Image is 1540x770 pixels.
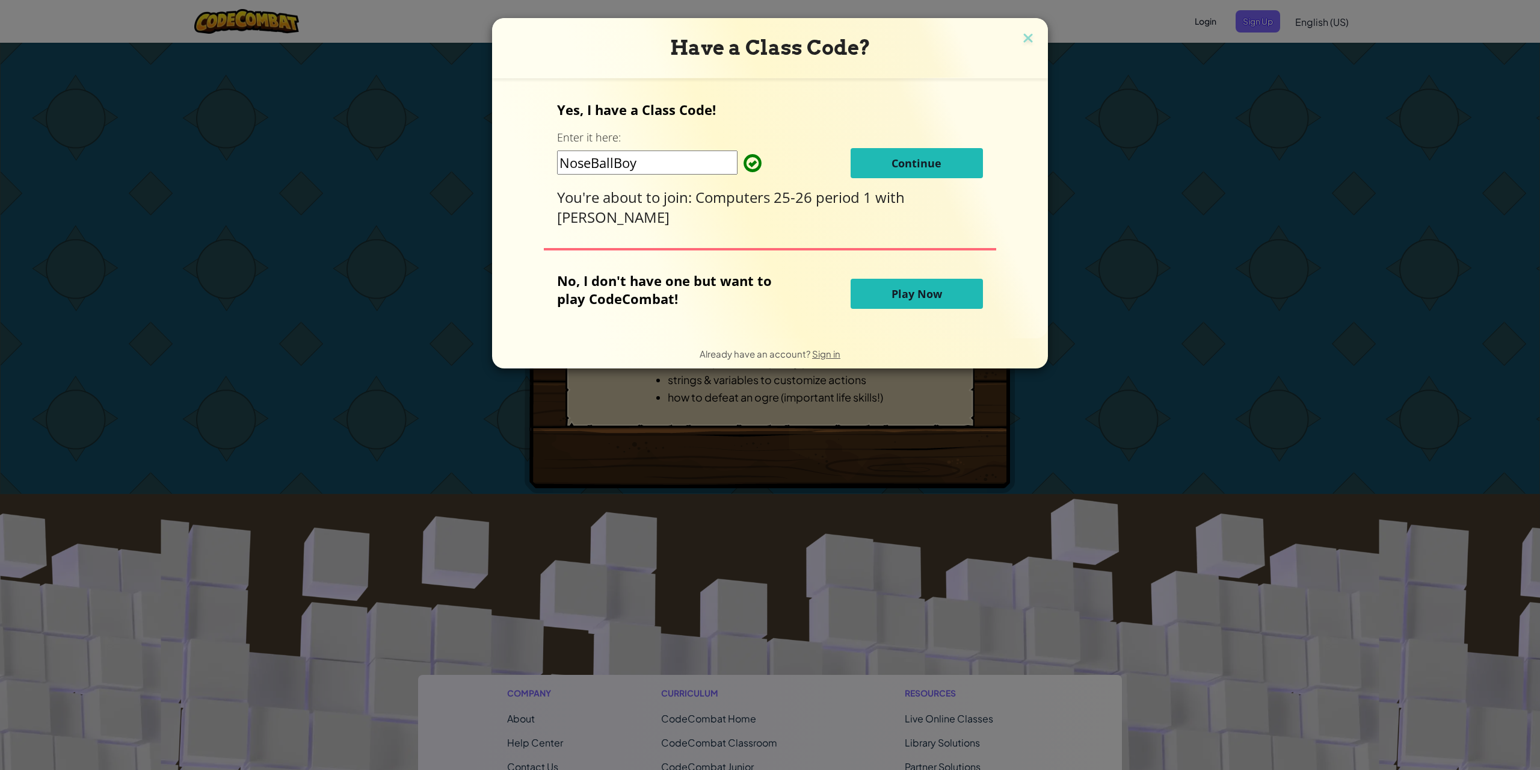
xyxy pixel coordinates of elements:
span: You're about to join: [557,187,695,207]
span: Already have an account? [700,348,812,359]
span: Computers 25-26 period 1 [695,187,875,207]
span: Continue [892,156,941,170]
span: Play Now [892,287,942,301]
p: No, I don't have one but want to play CodeCombat! [557,272,790,308]
a: Sign in [812,348,840,359]
p: Yes, I have a Class Code! [557,101,982,119]
label: Enter it here: [557,130,621,145]
span: with [875,187,905,207]
span: Have a Class Code? [670,36,870,60]
span: [PERSON_NAME] [557,207,670,227]
img: close icon [1020,30,1036,48]
button: Play Now [851,279,983,309]
button: Continue [851,148,983,178]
